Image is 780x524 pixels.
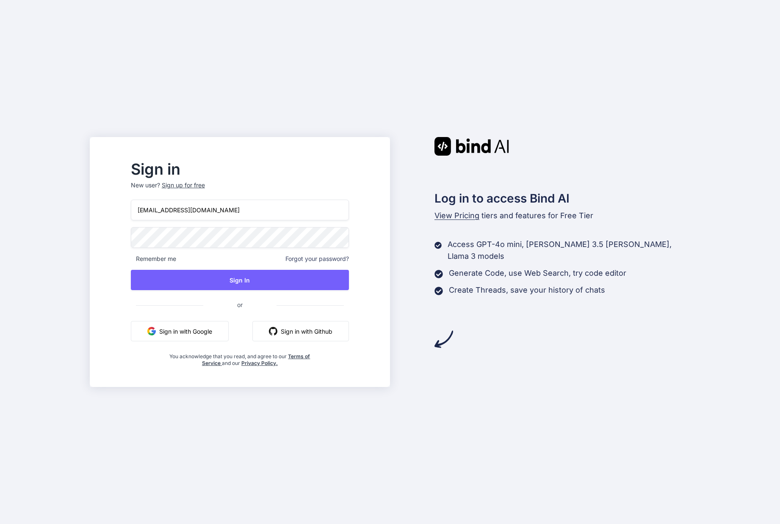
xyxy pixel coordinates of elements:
[448,239,690,262] p: Access GPT-4o mini, [PERSON_NAME] 3.5 [PERSON_NAME], Llama 3 models
[449,267,626,279] p: Generate Code, use Web Search, try code editor
[162,181,205,189] div: Sign up for free
[131,181,349,200] p: New user?
[252,321,349,341] button: Sign in with Github
[203,294,277,315] span: or
[449,284,605,296] p: Create Threads, save your history of chats
[147,327,156,335] img: google
[131,162,349,176] h2: Sign in
[434,330,453,348] img: arrow
[131,255,176,263] span: Remember me
[167,348,313,367] div: You acknowledge that you read, and agree to our and our
[241,360,278,366] a: Privacy Policy.
[131,321,229,341] button: Sign in with Google
[285,255,349,263] span: Forgot your password?
[434,210,690,222] p: tiers and features for Free Tier
[434,137,509,156] img: Bind AI logo
[202,353,310,366] a: Terms of Service
[269,327,277,335] img: github
[131,200,349,220] input: Login or Email
[434,189,690,207] h2: Log in to access Bind AI
[434,211,479,220] span: View Pricing
[131,270,349,290] button: Sign In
